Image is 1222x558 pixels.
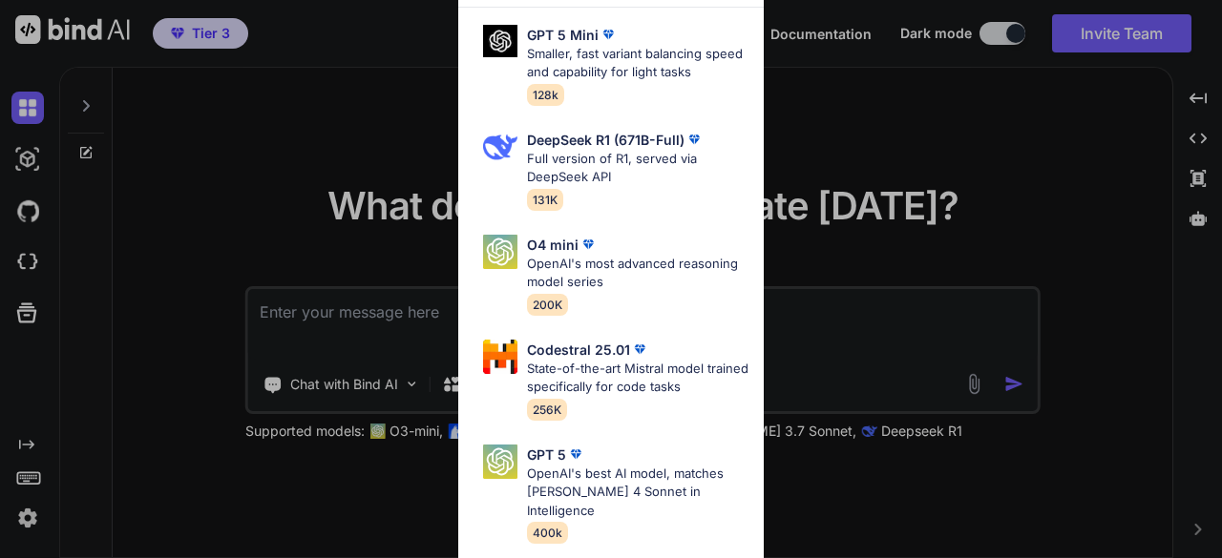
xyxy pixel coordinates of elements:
img: Pick Models [483,340,517,374]
img: premium [599,25,618,44]
p: OpenAI's best AI model, matches [PERSON_NAME] 4 Sonnet in Intelligence [527,465,748,521]
p: Codestral 25.01 [527,340,630,360]
span: 256K [527,399,567,421]
p: Full version of R1, served via DeepSeek API [527,150,748,187]
span: 131K [527,189,563,211]
img: premium [685,130,704,149]
img: Pick Models [483,25,517,58]
img: Pick Models [483,130,517,164]
img: Pick Models [483,235,517,269]
p: GPT 5 [527,444,566,465]
span: 200K [527,294,568,316]
p: OpenAI's most advanced reasoning model series [527,255,748,292]
p: GPT 5 Mini [527,25,599,45]
span: 400k [527,522,568,544]
img: Pick Models [483,444,517,479]
p: State-of-the-art Mistral model trained specifically for code tasks [527,360,748,397]
p: DeepSeek R1 (671B-Full) [527,130,685,150]
img: premium [630,340,649,359]
img: premium [579,235,598,254]
p: Smaller, fast variant balancing speed and capability for light tasks [527,45,748,82]
p: O4 mini [527,235,579,255]
img: premium [566,444,585,464]
span: 128k [527,84,564,106]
